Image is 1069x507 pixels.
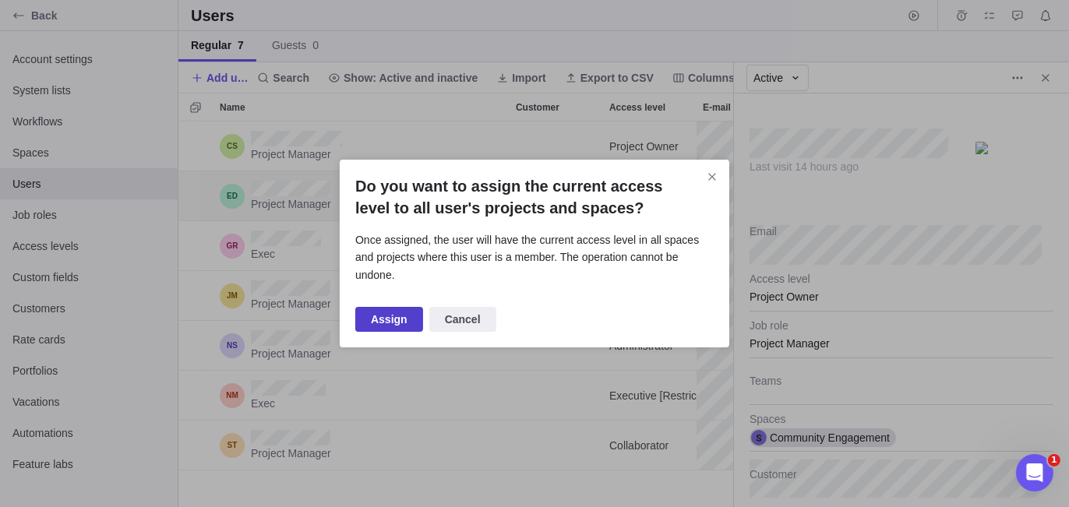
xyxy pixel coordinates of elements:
[371,310,407,329] span: Assign
[1048,454,1060,467] span: 1
[355,175,714,219] h2: Do you want to assign the current access level to all user's projects and spaces?
[355,231,714,291] div: Once assigned, the user will have the current access level in all spaces and projects where this ...
[340,160,729,347] div: Do you want to assign the current access level to all user's projects and spaces?
[701,166,723,188] span: Close
[445,310,481,329] span: Cancel
[1016,454,1053,491] iframe: Intercom live chat
[429,307,496,332] span: Cancel
[355,307,423,332] span: Assign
